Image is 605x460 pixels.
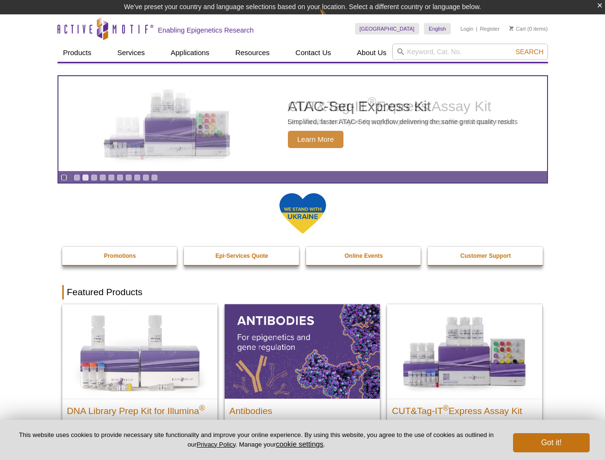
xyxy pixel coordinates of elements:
[443,403,449,412] sup: ®
[509,26,514,31] img: Your Cart
[216,253,268,259] strong: Epi-Services Quote
[351,44,392,62] a: About Us
[184,247,300,265] a: Epi-Services Quote
[60,174,68,181] a: Toggle autoplay
[134,174,141,181] a: Go to slide 8
[196,441,235,448] a: Privacy Policy
[460,25,473,32] a: Login
[158,26,254,34] h2: Enabling Epigenetics Research
[225,304,380,449] a: All Antibodies Antibodies Application-tested antibodies for ChIP, CUT&Tag, and CUT&RUN.
[515,48,543,56] span: Search
[509,25,526,32] a: Cart
[82,174,89,181] a: Go to slide 2
[306,247,422,265] a: Online Events
[116,174,124,181] a: Go to slide 6
[199,403,205,412] sup: ®
[355,23,420,34] a: [GEOGRAPHIC_DATA]
[225,304,380,398] img: All Antibodies
[229,402,375,416] h2: Antibodies
[392,402,537,416] h2: CUT&Tag-IT Express Assay Kit
[480,25,500,32] a: Register
[276,440,323,448] button: cookie settings
[125,174,132,181] a: Go to slide 7
[57,44,97,62] a: Products
[290,44,337,62] a: Contact Us
[89,71,247,176] img: CUT&Tag-IT Express Assay Kit
[229,44,275,62] a: Resources
[513,47,546,56] button: Search
[392,44,548,60] input: Keyword, Cat. No.
[288,99,514,114] h2: CUT&Tag-IT Express Assay Kit
[62,304,217,459] a: DNA Library Prep Kit for Illumina DNA Library Prep Kit for Illumina® Dual Index NGS Kit for ChIP-...
[91,174,98,181] a: Go to slide 3
[99,174,106,181] a: Go to slide 4
[460,253,511,259] strong: Customer Support
[58,76,547,171] a: CUT&Tag-IT Express Assay Kit CUT&Tag-IT®Express Assay Kit Less variable and higher-throughput gen...
[62,304,217,398] img: DNA Library Prep Kit for Illumina
[165,44,215,62] a: Applications
[367,95,376,108] sup: ®
[320,7,345,30] img: Change Here
[62,247,178,265] a: Promotions
[513,433,590,452] button: Got it!
[67,402,213,416] h2: DNA Library Prep Kit for Illumina
[15,431,497,449] p: This website uses cookies to provide necessary site functionality and improve your online experie...
[58,76,547,171] article: CUT&Tag-IT Express Assay Kit
[279,192,327,235] img: We Stand With Ukraine
[142,174,149,181] a: Go to slide 9
[112,44,151,62] a: Services
[104,253,136,259] strong: Promotions
[476,23,478,34] li: |
[509,23,548,34] li: (0 items)
[62,285,543,299] h2: Featured Products
[288,131,344,148] span: Learn More
[344,253,383,259] strong: Online Events
[288,117,514,126] p: Less variable and higher-throughput genome-wide profiling of histone marks
[151,174,158,181] a: Go to slide 10
[108,174,115,181] a: Go to slide 5
[387,304,542,398] img: CUT&Tag-IT® Express Assay Kit
[73,174,80,181] a: Go to slide 1
[424,23,451,34] a: English
[428,247,544,265] a: Customer Support
[387,304,542,449] a: CUT&Tag-IT® Express Assay Kit CUT&Tag-IT®Express Assay Kit Less variable and higher-throughput ge...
